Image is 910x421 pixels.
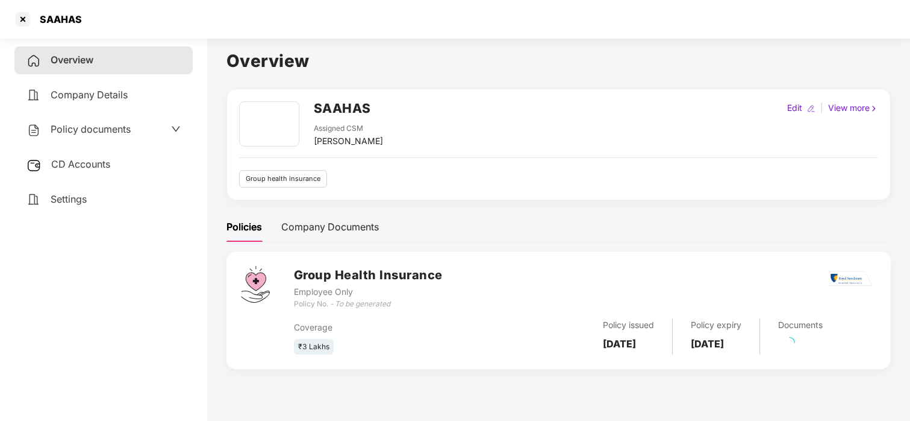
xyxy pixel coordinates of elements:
div: ₹3 Lakhs [294,339,334,355]
div: Coverage [294,321,488,334]
span: loading [784,337,796,349]
h3: Group Health Insurance [294,266,443,285]
div: Policy expiry [691,318,741,332]
div: Policies [226,220,262,235]
div: | [818,101,826,115]
span: Policy documents [51,123,131,135]
h2: SAAHAS [314,98,371,118]
i: To be generated [335,299,390,308]
span: Settings [51,193,87,205]
img: rsi.png [829,271,872,286]
div: Employee Only [294,285,443,299]
div: [PERSON_NAME] [314,135,383,148]
img: svg+xml;base64,PHN2ZyB4bWxucz0iaHR0cDovL3d3dy53My5vcmcvMjAwMC9zdmciIHdpZHRoPSIyNCIgaGVpZ2h0PSIyNC... [26,123,41,138]
img: editIcon [807,104,815,113]
img: rightIcon [870,104,878,113]
img: svg+xml;base64,PHN2ZyB3aWR0aD0iMjUiIGhlaWdodD0iMjQiIHZpZXdCb3g9IjAgMCAyNSAyNCIgZmlsbD0ibm9uZSIgeG... [26,158,42,173]
h1: Overview [226,48,891,74]
div: Edit [785,101,805,115]
div: Group health insurance [239,170,327,188]
span: down [171,124,181,134]
b: [DATE] [691,338,724,350]
div: SAAHAS [33,13,82,25]
b: [DATE] [603,338,636,350]
img: svg+xml;base64,PHN2ZyB4bWxucz0iaHR0cDovL3d3dy53My5vcmcvMjAwMC9zdmciIHdpZHRoPSI0Ny43MTQiIGhlaWdodD... [241,266,270,303]
img: svg+xml;base64,PHN2ZyB4bWxucz0iaHR0cDovL3d3dy53My5vcmcvMjAwMC9zdmciIHdpZHRoPSIyNCIgaGVpZ2h0PSIyNC... [26,192,41,207]
div: Company Documents [281,220,379,235]
div: Assigned CSM [314,123,383,135]
div: Policy issued [603,318,654,332]
div: View more [826,101,880,115]
img: svg+xml;base64,PHN2ZyB4bWxucz0iaHR0cDovL3d3dy53My5vcmcvMjAwMC9zdmciIHdpZHRoPSIyNCIgaGVpZ2h0PSIyNC... [26,88,41,103]
span: Overview [51,54,93,66]
div: Policy No. - [294,299,443,310]
img: svg+xml;base64,PHN2ZyB4bWxucz0iaHR0cDovL3d3dy53My5vcmcvMjAwMC9zdmciIHdpZHRoPSIyNCIgaGVpZ2h0PSIyNC... [26,54,41,68]
div: Documents [778,318,823,332]
span: CD Accounts [51,158,110,170]
span: Company Details [51,89,128,101]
